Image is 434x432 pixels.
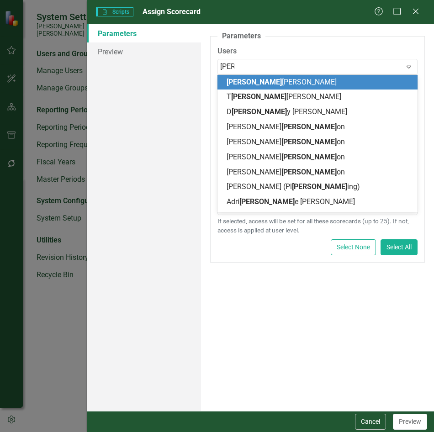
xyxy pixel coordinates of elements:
[281,137,337,146] span: [PERSON_NAME]
[143,7,201,16] span: Assign Scorecard
[281,122,337,131] span: [PERSON_NAME]
[227,122,345,131] span: [PERSON_NAME] on
[393,414,427,430] button: Preview
[227,182,360,191] span: [PERSON_NAME] (Pl ing)
[231,92,286,101] span: [PERSON_NAME]
[227,78,282,86] span: [PERSON_NAME]
[331,239,376,255] button: Select None
[239,197,295,206] span: [PERSON_NAME]
[281,153,337,161] span: [PERSON_NAME]
[217,31,265,42] legend: Parameters
[227,168,345,176] span: [PERSON_NAME] on
[281,168,337,176] span: [PERSON_NAME]
[227,92,341,101] span: T [PERSON_NAME]
[87,24,201,42] a: Parameters
[227,107,347,116] span: D y [PERSON_NAME]
[217,217,418,235] small: If selected, access will be set for all these scorecards (up to 25). If not, access is applied at...
[232,107,287,116] span: [PERSON_NAME]
[87,42,201,61] a: Preview
[227,137,345,146] span: [PERSON_NAME] on
[292,182,347,191] span: [PERSON_NAME]
[96,7,133,16] span: Scripts
[227,78,337,86] span: [PERSON_NAME]
[227,197,355,206] span: Adri e [PERSON_NAME]
[355,414,386,430] button: Cancel
[381,239,418,255] button: Select All
[227,153,345,161] span: [PERSON_NAME] on
[217,46,424,57] label: Users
